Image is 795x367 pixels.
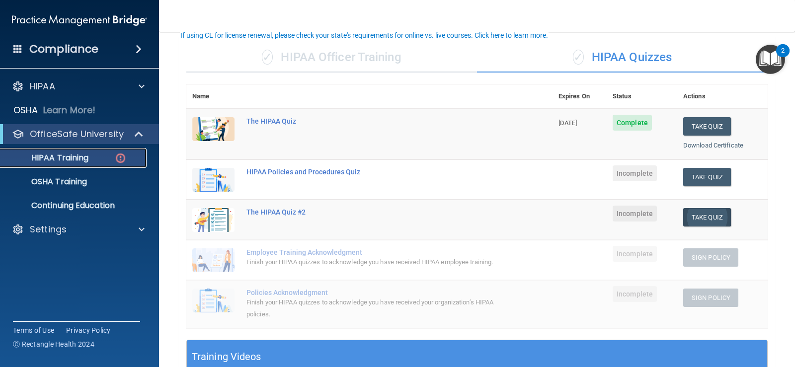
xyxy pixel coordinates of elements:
[66,325,111,335] a: Privacy Policy
[683,142,743,149] a: Download Certificate
[607,84,677,109] th: Status
[683,248,738,267] button: Sign Policy
[13,104,38,116] p: OSHA
[683,289,738,307] button: Sign Policy
[246,117,503,125] div: The HIPAA Quiz
[573,50,584,65] span: ✓
[683,117,731,136] button: Take Quiz
[246,256,503,268] div: Finish your HIPAA quizzes to acknowledge you have received HIPAA employee training.
[613,286,657,302] span: Incomplete
[186,43,477,73] div: HIPAA Officer Training
[613,246,657,262] span: Incomplete
[613,206,657,221] span: Incomplete
[477,43,768,73] div: HIPAA Quizzes
[246,296,503,320] div: Finish your HIPAA quizzes to acknowledge you have received your organization’s HIPAA policies.
[6,153,88,163] p: HIPAA Training
[30,223,67,235] p: Settings
[683,168,731,186] button: Take Quiz
[13,339,94,349] span: Ⓒ Rectangle Health 2024
[623,297,783,337] iframe: Drift Widget Chat Controller
[613,165,657,181] span: Incomplete
[246,168,503,176] div: HIPAA Policies and Procedures Quiz
[6,201,142,211] p: Continuing Education
[186,84,240,109] th: Name
[613,115,652,131] span: Complete
[246,248,503,256] div: Employee Training Acknowledgment
[756,45,785,74] button: Open Resource Center, 2 new notifications
[12,223,145,235] a: Settings
[30,80,55,92] p: HIPAA
[12,128,144,140] a: OfficeSafe University
[6,177,87,187] p: OSHA Training
[553,84,607,109] th: Expires On
[246,208,503,216] div: The HIPAA Quiz #2
[12,80,145,92] a: HIPAA
[781,51,785,64] div: 2
[677,84,768,109] th: Actions
[683,208,731,226] button: Take Quiz
[12,10,147,30] img: PMB logo
[114,152,127,164] img: danger-circle.6113f641.png
[13,325,54,335] a: Terms of Use
[43,104,96,116] p: Learn More!
[246,289,503,296] div: Policies Acknowledgment
[179,30,550,40] button: If using CE for license renewal, please check your state's requirements for online vs. live cours...
[30,128,124,140] p: OfficeSafe University
[192,348,261,366] h5: Training Videos
[262,50,273,65] span: ✓
[558,119,577,127] span: [DATE]
[180,32,548,39] div: If using CE for license renewal, please check your state's requirements for online vs. live cours...
[29,42,98,56] h4: Compliance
